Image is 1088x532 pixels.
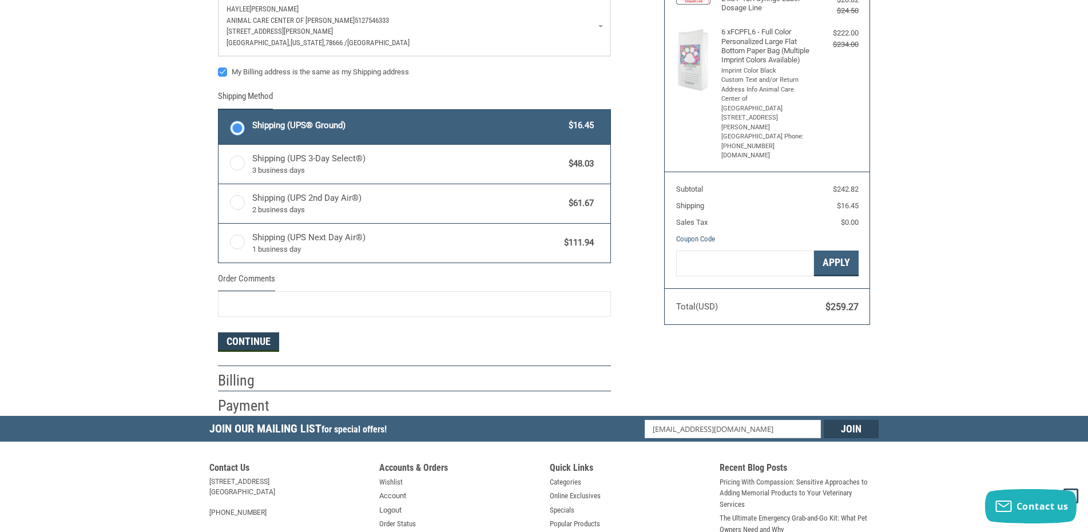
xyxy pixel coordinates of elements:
div: $222.00 [813,27,859,39]
span: Contact us [1016,500,1069,513]
a: Pricing With Compassion: Sensitive Approaches to Adding Memorial Products to Your Veterinary Serv... [720,477,879,510]
span: [STREET_ADDRESS][PERSON_NAME] [227,27,333,35]
h2: Billing [218,371,285,390]
input: Email [645,420,821,438]
span: Animal Care Center of [PERSON_NAME] [227,16,355,25]
h5: Accounts & Orders [379,462,538,477]
h5: Contact Us [209,462,368,477]
span: Sales Tax [676,218,708,227]
legend: Order Comments [218,272,275,291]
label: My Billing address is the same as my Shipping address [218,68,611,77]
span: Shipping (UPS 3-Day Select®) [252,152,563,176]
a: Wishlist [379,477,403,488]
div: $234.00 [813,39,859,50]
a: Logout [379,505,402,516]
span: $0.00 [841,218,859,227]
h2: Payment [218,396,285,415]
a: Popular Products [550,518,600,530]
input: Gift Certificate or Coupon Code [676,251,814,276]
a: Categories [550,477,581,488]
span: Shipping (UPS® Ground) [252,119,563,132]
a: Order Status [379,518,416,530]
span: [PERSON_NAME] [249,5,299,13]
span: Haylee [227,5,249,13]
span: for special offers! [321,424,387,435]
span: Shipping [676,201,704,210]
a: Online Exclusives [550,490,601,502]
span: 3 business days [252,165,563,176]
li: Imprint Color Black [721,66,810,76]
span: $16.45 [563,119,594,132]
span: $16.45 [837,201,859,210]
span: Subtotal [676,185,703,193]
span: [GEOGRAPHIC_DATA], [227,38,291,47]
span: $48.03 [563,157,594,170]
span: [GEOGRAPHIC_DATA] [347,38,410,47]
span: 1 business day [252,244,559,255]
span: $259.27 [825,301,859,312]
h5: Recent Blog Posts [720,462,879,477]
a: Specials [550,505,574,516]
legend: Shipping Method [218,90,273,109]
span: $61.67 [563,197,594,210]
span: 5127546333 [355,16,389,25]
span: $111.94 [558,236,594,249]
span: Total (USD) [676,301,718,312]
button: Apply [814,251,859,276]
span: 78666 / [325,38,347,47]
li: Custom Text and/or Return Address Info Animal Care Center of [GEOGRAPHIC_DATA] [STREET_ADDRESS][P... [721,76,810,161]
h5: Quick Links [550,462,709,477]
a: Account [379,490,406,502]
span: Shipping (UPS 2nd Day Air®) [252,192,563,216]
span: $242.82 [833,185,859,193]
a: Coupon Code [676,235,715,243]
span: Shipping (UPS Next Day Air®) [252,231,559,255]
button: Contact us [985,489,1077,523]
address: [STREET_ADDRESS] [GEOGRAPHIC_DATA] [PHONE_NUMBER] [209,477,368,518]
button: Continue [218,332,279,352]
span: 2 business days [252,204,563,216]
h5: Join Our Mailing List [209,416,392,445]
h4: 6 x FCPFL6 - Full Color Personalized Large Flat Bottom Paper Bag (Multiple Imprint Colors Available) [721,27,810,65]
input: Join [824,420,879,438]
div: $24.50 [813,5,859,17]
span: [US_STATE], [291,38,325,47]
